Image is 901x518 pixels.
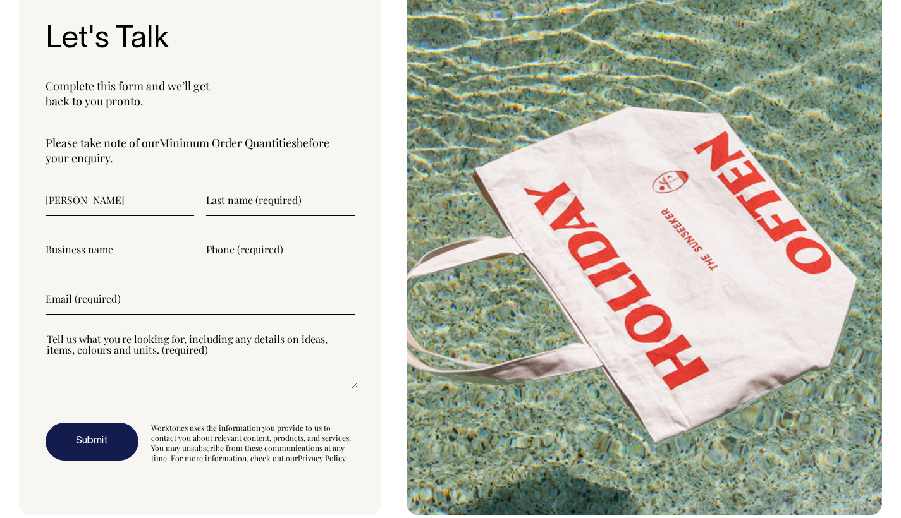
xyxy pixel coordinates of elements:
input: Phone (required) [206,234,355,265]
input: Business name [46,234,194,265]
p: Complete this form and we’ll get back to you pronto. [46,78,355,109]
button: Submit [46,423,138,461]
a: Privacy Policy [298,453,346,463]
input: First name (required) [46,184,194,216]
h3: Let's Talk [46,23,355,57]
a: Minimum Order Quantities [159,135,297,150]
p: Please take note of our before your enquiry. [46,135,355,166]
input: Last name (required) [206,184,355,216]
input: Email (required) [46,283,355,315]
div: Worktones uses the information you provide to us to contact you about relevant content, products,... [151,423,355,463]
